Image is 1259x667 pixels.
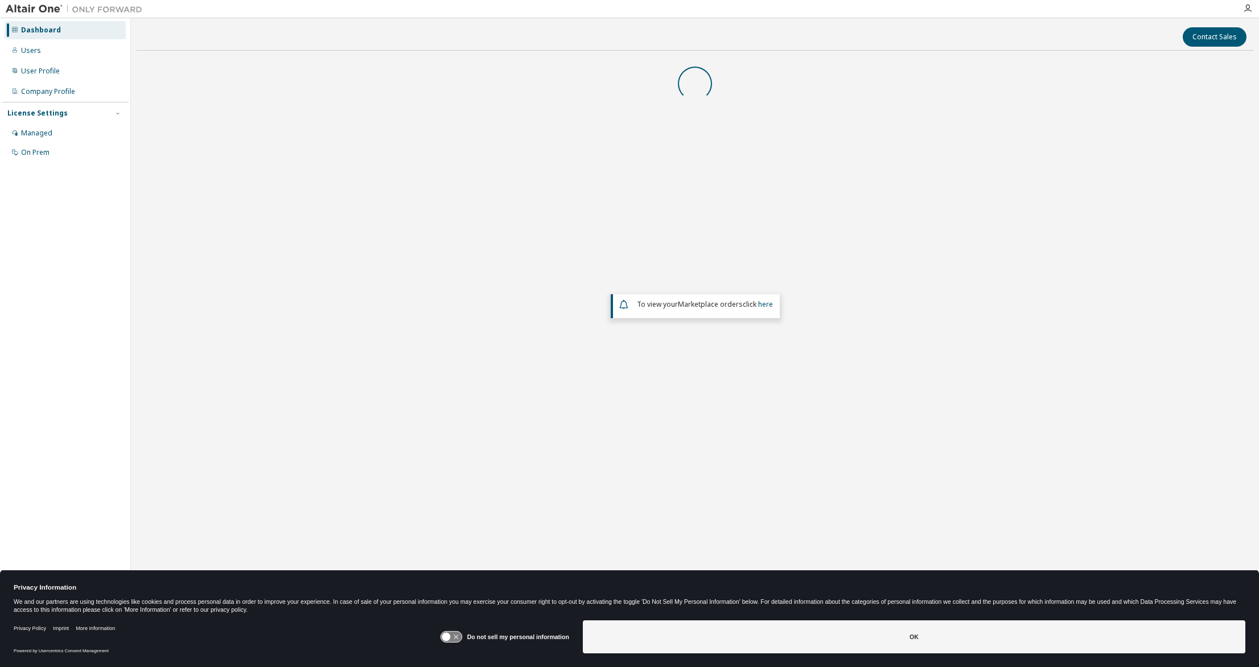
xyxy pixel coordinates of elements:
span: To view your click [637,299,773,309]
div: Managed [21,129,52,138]
div: License Settings [7,109,68,118]
button: Contact Sales [1183,27,1246,47]
img: Altair One [6,3,148,15]
div: Company Profile [21,87,75,96]
em: Marketplace orders [678,299,743,309]
div: Users [21,46,41,55]
div: On Prem [21,148,50,157]
a: here [758,299,773,309]
div: Dashboard [21,26,61,35]
div: User Profile [21,67,60,76]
